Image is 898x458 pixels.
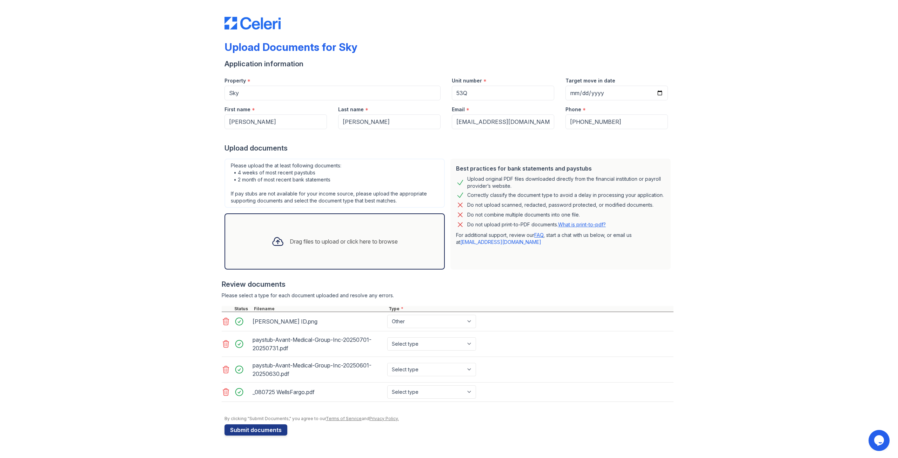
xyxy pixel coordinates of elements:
label: Phone [565,106,581,113]
p: For additional support, review our , start a chat with us below, or email us at [456,232,665,246]
a: [EMAIL_ADDRESS][DOMAIN_NAME] [460,239,541,245]
label: Property [224,77,246,84]
div: Do not combine multiple documents into one file. [467,211,580,219]
div: Do not upload scanned, redacted, password protected, or modified documents. [467,201,654,209]
div: Upload original PDF files downloaded directly from the financial institution or payroll provider’... [467,175,665,190]
label: First name [224,106,250,113]
a: What is print-to-pdf? [558,221,606,227]
a: FAQ [534,232,543,238]
div: Review documents [222,279,673,289]
a: Terms of Service [326,416,362,421]
iframe: chat widget [869,430,891,451]
button: Submit documents [224,424,287,436]
div: Please upload the at least following documents: • 4 weeks of most recent paystubs • 2 month of mo... [224,159,445,208]
div: Correctly classify the document type to avoid a delay in processing your application. [467,191,664,199]
div: _080725 WellsFargo.pdf [253,386,384,398]
img: CE_Logo_Blue-a8612792a0a2168367f1c8372b55b34899dd931a85d93a1a3d3e32e68fde9ad4.png [224,17,281,29]
a: Privacy Policy. [369,416,399,421]
div: Drag files to upload or click here to browse [290,237,398,246]
label: Last name [338,106,364,113]
div: Upload Documents for Sky [224,41,357,53]
div: Type [387,306,673,312]
div: paystub-Avant-Medical-Group-Inc-20250601-20250630.pdf [253,360,384,379]
div: Please select a type for each document uploaded and resolve any errors. [222,292,673,299]
label: Target move in date [565,77,615,84]
div: Best practices for bank statements and paystubs [456,164,665,173]
div: By clicking "Submit Documents," you agree to our and [224,416,673,422]
div: Application information [224,59,673,69]
div: [PERSON_NAME] ID.png [253,316,384,327]
label: Email [452,106,465,113]
p: Do not upload print-to-PDF documents. [467,221,606,228]
div: Upload documents [224,143,673,153]
div: paystub-Avant-Medical-Group-Inc-20250701-20250731.pdf [253,334,384,354]
div: Status [233,306,253,312]
div: Filename [253,306,387,312]
label: Unit number [452,77,482,84]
